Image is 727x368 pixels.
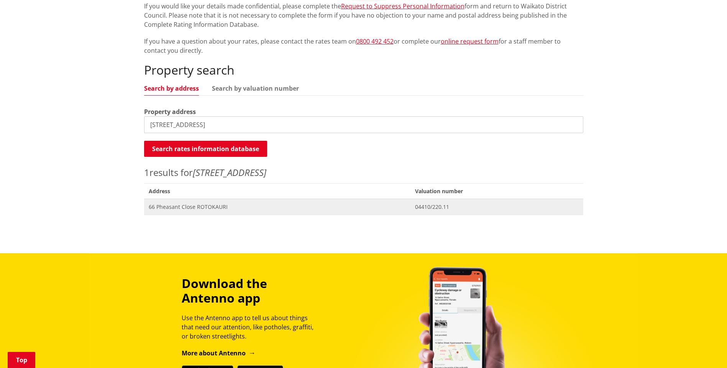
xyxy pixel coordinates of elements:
[144,2,583,29] p: If you would like your details made confidential, please complete the form and return to Waikato ...
[144,166,583,179] p: results for
[144,199,583,215] a: 66 Pheasant Close ROTOKAURI 04410/220.11
[144,107,196,116] label: Property address
[144,85,199,91] a: Search by address
[410,183,583,199] span: Valuation number
[144,116,583,133] input: e.g. Duke Street NGARUAWAHIA
[182,276,320,306] h3: Download the Antenno app
[144,63,583,77] h2: Property search
[212,85,299,91] a: Search by valuation number
[415,203,579,211] span: 04410/220.11
[341,2,464,10] a: Request to Suppress Personal Information
[356,37,394,46] a: 0800 492 452
[193,166,266,179] em: [STREET_ADDRESS]
[692,336,719,363] iframe: Messenger Launcher
[441,37,499,46] a: online request form
[8,352,35,368] a: Top
[144,183,410,199] span: Address
[182,313,320,341] p: Use the Antenno app to tell us about things that need our attention, like potholes, graffiti, or ...
[144,166,149,179] span: 1
[149,203,406,211] span: 66 Pheasant Close ROTOKAURI
[182,349,256,357] a: More about Antenno
[144,141,267,157] button: Search rates information database
[144,37,583,55] p: If you have a question about your rates, please contact the rates team on or complete our for a s...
